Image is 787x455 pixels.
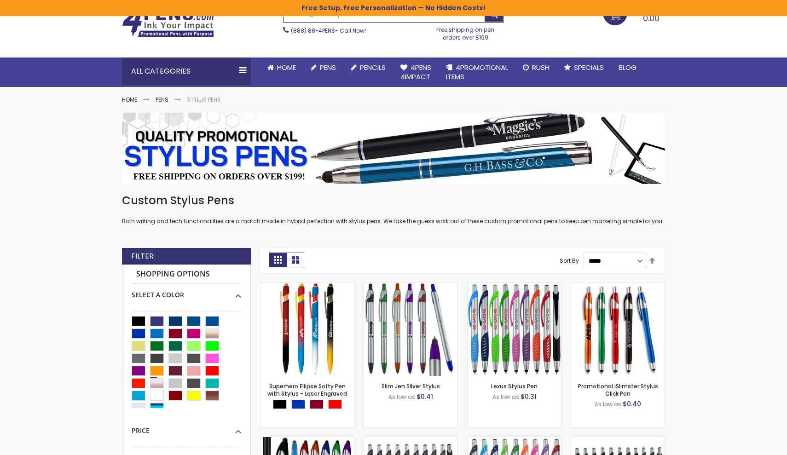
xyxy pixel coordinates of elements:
[560,257,579,265] label: Sort By
[122,113,665,184] img: Stylus Pens
[393,58,439,87] a: 4Pens4impact
[267,382,347,397] a: Superhero Ellipse Softy Pen with Stylus - Laser Engraved
[269,253,287,267] strong: Grid
[122,193,665,208] h1: Custom Stylus Pens
[468,437,561,444] a: Boston Silver Stylus Pen
[623,399,641,409] span: $0.40
[122,58,251,85] div: All Categories
[291,27,335,35] a: (888) 88-4PENS
[310,400,324,409] div: Burgundy
[260,58,303,78] a: Home
[578,382,658,397] a: Promotional iSlimster Stylus Click Pen
[468,282,561,290] a: Lexus Stylus Pen
[400,63,431,81] span: 4Pens 4impact
[122,8,214,37] img: 4Pens Custom Pens and Promotional Products
[132,420,241,435] div: Price
[131,251,154,261] strong: Filter
[574,63,604,72] span: Specials
[417,392,433,401] span: $0.41
[446,63,508,81] span: 4PROMOTIONAL ITEMS
[122,193,665,225] div: Both writing and tech functionalities are a match made in hybrid perfection with stylus pens. We ...
[388,393,415,401] span: As low as
[439,58,515,87] a: 4PROMOTIONALITEMS
[132,265,241,284] strong: Shopping Options
[468,282,561,376] img: Lexus Stylus Pen
[364,437,457,444] a: Boston Stylus Pen
[291,27,366,35] span: - Call Now!
[343,58,393,78] a: Pencils
[291,400,305,409] div: Blue
[557,58,611,78] a: Specials
[187,96,221,104] strong: Stylus Pens
[492,393,519,401] span: As low as
[571,282,665,290] a: Promotional iSlimster Stylus Click Pen
[277,63,296,72] span: Home
[619,63,637,72] span: Blog
[320,63,336,72] span: Pens
[364,282,457,290] a: Slim Jen Silver Stylus
[611,58,644,78] a: Blog
[303,58,343,78] a: Pens
[571,282,665,376] img: Promotional iSlimster Stylus Click Pen
[260,437,354,444] a: TouchWrite Query Stylus Pen
[260,282,354,376] img: Superhero Ellipse Softy Pen with Stylus - Laser Engraved
[122,96,137,104] a: Home
[595,400,621,408] span: As low as
[382,382,440,390] a: Slim Jen Silver Stylus
[643,12,660,24] span: 0.00
[571,437,665,444] a: Lexus Metallic Stylus Pen
[156,96,168,104] a: Pens
[515,58,557,78] a: Rush
[427,23,504,41] div: Free shipping on pen orders over $199
[532,63,550,72] span: Rush
[364,282,457,376] img: Slim Jen Silver Stylus
[260,282,354,290] a: Superhero Ellipse Softy Pen with Stylus - Laser Engraved
[132,284,241,299] div: Select A Color
[521,392,537,401] span: $0.31
[491,382,538,390] a: Lexus Stylus Pen
[360,63,386,72] span: Pencils
[273,400,287,409] div: Black
[328,400,342,409] div: Red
